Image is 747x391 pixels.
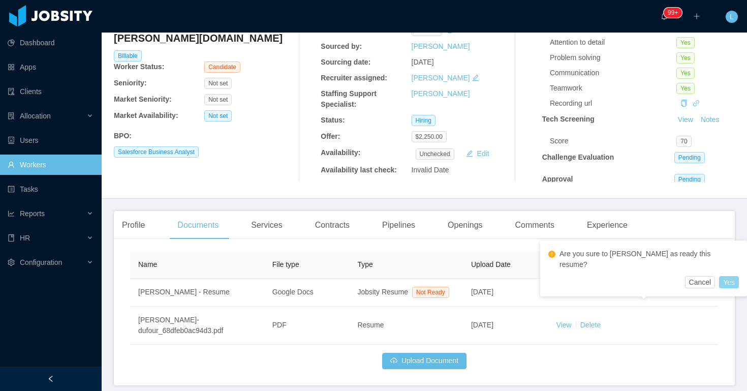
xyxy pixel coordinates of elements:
[693,99,700,107] a: icon: link
[719,276,739,288] button: Yes
[114,111,178,119] b: Market Availability:
[114,132,132,140] b: BPO :
[382,353,466,369] button: icon: cloud-uploadUpload Document
[357,321,384,329] span: Resume
[412,89,470,98] a: [PERSON_NAME]
[8,57,94,77] a: icon: appstoreApps
[674,174,705,185] span: Pending
[440,211,491,239] div: Openings
[243,211,290,239] div: Services
[674,152,705,163] span: Pending
[20,258,62,266] span: Configuration
[550,52,676,63] div: Problem solving
[321,132,340,140] b: Offer:
[272,260,299,268] span: File type
[685,276,715,288] button: Cancel
[664,8,682,18] sup: 2160
[114,63,164,71] b: Worker Status:
[307,211,358,239] div: Contracts
[472,74,479,81] i: icon: edit
[730,11,734,23] span: L
[204,94,232,105] span: Not set
[556,321,572,329] a: View
[321,58,370,66] b: Sourcing date:
[697,114,724,126] button: Notes
[20,112,51,120] span: Allocation
[680,100,688,107] i: icon: copy
[676,83,695,94] span: Yes
[548,249,739,270] div: Are you sure to [PERSON_NAME] as ready this resume?
[471,288,493,296] span: [DATE]
[114,146,199,158] span: Salesforce Business Analyst
[412,166,449,174] span: Invalid Date
[550,136,676,146] div: Score
[8,112,15,119] i: icon: solution
[462,147,493,160] button: icon: editEdit
[412,58,434,66] span: [DATE]
[357,288,408,296] span: Jobsity Resume
[412,42,470,50] a: [PERSON_NAME]
[412,287,449,298] span: Not Ready
[542,153,614,161] strong: Challenge Evaluation
[8,33,94,53] a: icon: pie-chartDashboard
[507,211,563,239] div: Comments
[680,98,688,109] div: Copy
[579,211,636,239] div: Experience
[264,279,350,307] td: Google Docs
[264,307,350,345] td: PDF
[114,79,147,87] b: Seniority:
[8,179,94,199] a: icon: profileTasks
[321,166,397,174] b: Availability last check:
[550,98,676,109] div: Recording url
[321,148,360,157] b: Availability:
[8,81,94,102] a: icon: auditClients
[130,307,264,345] td: [PERSON_NAME]-dufour_68dfeb0ac94d3.pdf
[204,78,232,89] span: Not set
[8,210,15,217] i: icon: line-chart
[114,50,142,62] span: Billable
[550,68,676,78] div: Communication
[412,74,470,82] a: [PERSON_NAME]
[20,234,30,242] span: HR
[542,175,573,183] strong: Approval
[693,100,700,107] i: icon: link
[20,209,45,218] span: Reports
[676,68,695,79] span: Yes
[8,259,15,266] i: icon: setting
[321,74,387,82] b: Recruiter assigned:
[138,260,157,268] span: Name
[114,211,153,239] div: Profile
[542,115,595,123] strong: Tech Screening
[169,211,227,239] div: Documents
[580,321,601,329] a: Delete
[321,116,345,124] b: Status:
[321,89,377,108] b: Staffing Support Specialist:
[661,13,668,20] i: icon: bell
[130,279,264,307] td: [PERSON_NAME] - Resume
[674,115,697,124] a: View
[8,155,94,175] a: icon: userWorkers
[412,115,435,126] span: Hiring
[471,260,511,268] span: Upload Date
[374,211,423,239] div: Pipelines
[676,37,695,48] span: Yes
[8,234,15,242] i: icon: book
[693,13,700,20] i: icon: plus
[204,62,240,73] span: Candidate
[357,260,372,268] span: Type
[321,42,362,50] b: Sourced by:
[550,83,676,94] div: Teamwork
[676,52,695,64] span: Yes
[114,95,172,103] b: Market Seniority:
[676,136,691,147] span: 70
[8,130,94,151] a: icon: robotUsers
[550,37,676,48] div: Attention to detail
[548,251,555,258] i: icon: exclamation-circle
[204,110,232,122] span: Not set
[412,131,447,142] span: $2,250.00
[471,321,493,329] span: [DATE]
